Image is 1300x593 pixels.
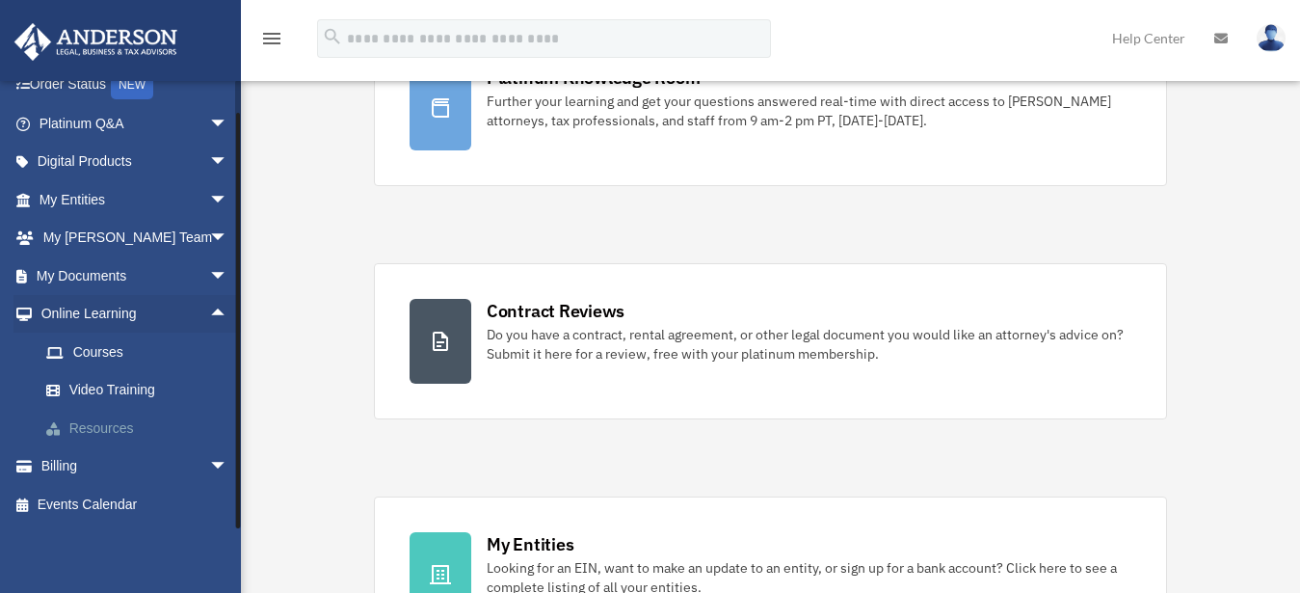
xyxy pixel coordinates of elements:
[13,219,257,257] a: My [PERSON_NAME] Teamarrow_drop_down
[13,104,257,143] a: Platinum Q&Aarrow_drop_down
[487,325,1131,364] div: Do you have a contract, rental agreement, or other legal document you would like an attorney's ad...
[13,295,257,334] a: Online Learningarrow_drop_up
[13,485,257,524] a: Events Calendar
[374,263,1167,419] a: Contract Reviews Do you have a contract, rental agreement, or other legal document you would like...
[209,256,248,296] span: arrow_drop_down
[111,70,153,99] div: NEW
[27,409,257,447] a: Resources
[374,30,1167,186] a: Platinum Knowledge Room Further your learning and get your questions answered real-time with dire...
[13,66,257,105] a: Order StatusNEW
[9,23,183,61] img: Anderson Advisors Platinum Portal
[27,333,257,371] a: Courses
[13,256,257,295] a: My Documentsarrow_drop_down
[209,180,248,220] span: arrow_drop_down
[209,143,248,182] span: arrow_drop_down
[209,219,248,258] span: arrow_drop_down
[13,447,257,486] a: Billingarrow_drop_down
[1257,24,1286,52] img: User Pic
[487,532,573,556] div: My Entities
[209,104,248,144] span: arrow_drop_down
[260,27,283,50] i: menu
[322,26,343,47] i: search
[27,371,257,410] a: Video Training
[13,143,257,181] a: Digital Productsarrow_drop_down
[487,92,1131,130] div: Further your learning and get your questions answered real-time with direct access to [PERSON_NAM...
[487,299,624,323] div: Contract Reviews
[13,180,257,219] a: My Entitiesarrow_drop_down
[209,447,248,487] span: arrow_drop_down
[209,295,248,335] span: arrow_drop_up
[260,34,283,50] a: menu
